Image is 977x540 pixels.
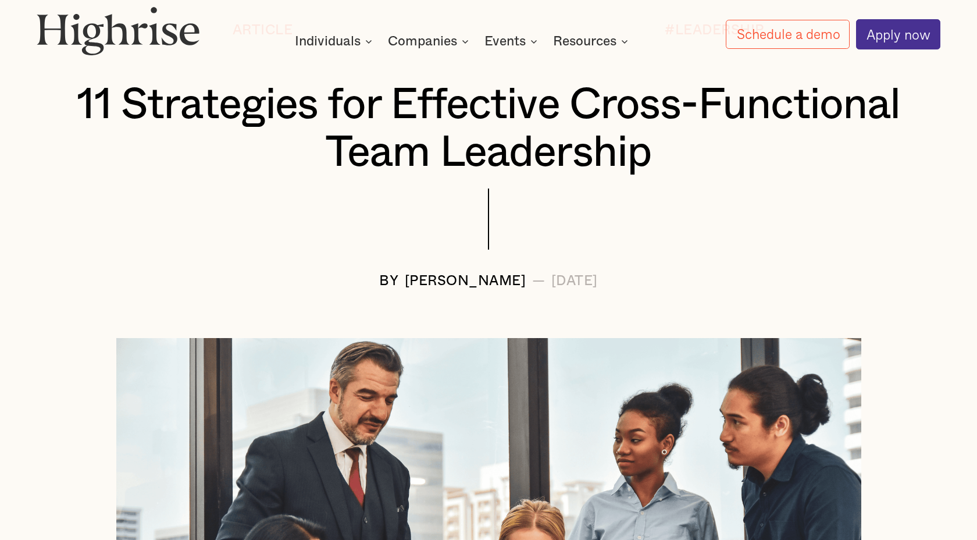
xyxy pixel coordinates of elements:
div: Events [484,34,541,48]
img: Highrise logo [37,6,200,56]
a: Apply now [856,19,940,49]
div: Companies [388,34,472,48]
div: Companies [388,34,457,48]
div: Resources [553,34,616,48]
div: [DATE] [551,274,598,289]
div: — [532,274,545,289]
a: Schedule a demo [726,20,850,49]
h1: 11 Strategies for Effective Cross-Functional Team Leadership [74,81,903,177]
div: Individuals [295,34,376,48]
div: [PERSON_NAME] [405,274,526,289]
div: Individuals [295,34,361,48]
div: Resources [553,34,632,48]
div: BY [379,274,398,289]
div: Events [484,34,526,48]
